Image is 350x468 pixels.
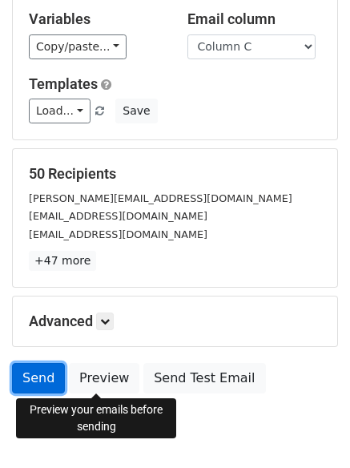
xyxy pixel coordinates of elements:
[29,165,321,183] h5: 50 Recipients
[29,251,96,271] a: +47 more
[29,10,163,28] h5: Variables
[69,363,139,393] a: Preview
[29,313,321,330] h5: Advanced
[115,99,157,123] button: Save
[29,34,127,59] a: Copy/paste...
[187,10,322,28] h5: Email column
[12,363,65,393] a: Send
[29,99,91,123] a: Load...
[29,210,207,222] small: [EMAIL_ADDRESS][DOMAIN_NAME]
[143,363,265,393] a: Send Test Email
[16,398,176,438] div: Preview your emails before sending
[29,192,292,204] small: [PERSON_NAME][EMAIL_ADDRESS][DOMAIN_NAME]
[29,228,207,240] small: [EMAIL_ADDRESS][DOMAIN_NAME]
[270,391,350,468] iframe: Chat Widget
[29,75,98,92] a: Templates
